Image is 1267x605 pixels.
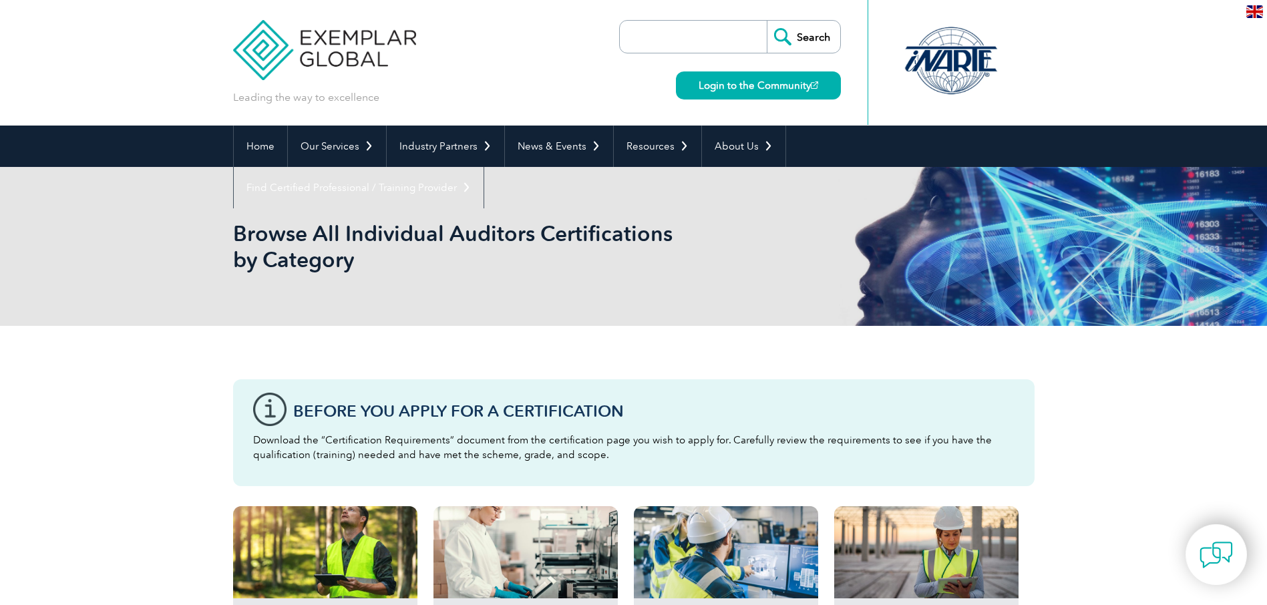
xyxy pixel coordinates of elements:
[811,81,818,89] img: open_square.png
[702,126,785,167] a: About Us
[288,126,386,167] a: Our Services
[505,126,613,167] a: News & Events
[233,220,746,272] h1: Browse All Individual Auditors Certifications by Category
[234,167,484,208] a: Find Certified Professional / Training Provider
[253,433,1015,462] p: Download the “Certification Requirements” document from the certification page you wish to apply ...
[676,71,841,99] a: Login to the Community
[1200,538,1233,572] img: contact-chat.png
[614,126,701,167] a: Resources
[293,403,1015,419] h3: Before You Apply For a Certification
[1246,5,1263,18] img: en
[234,126,287,167] a: Home
[233,90,379,105] p: Leading the way to excellence
[767,21,840,53] input: Search
[387,126,504,167] a: Industry Partners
